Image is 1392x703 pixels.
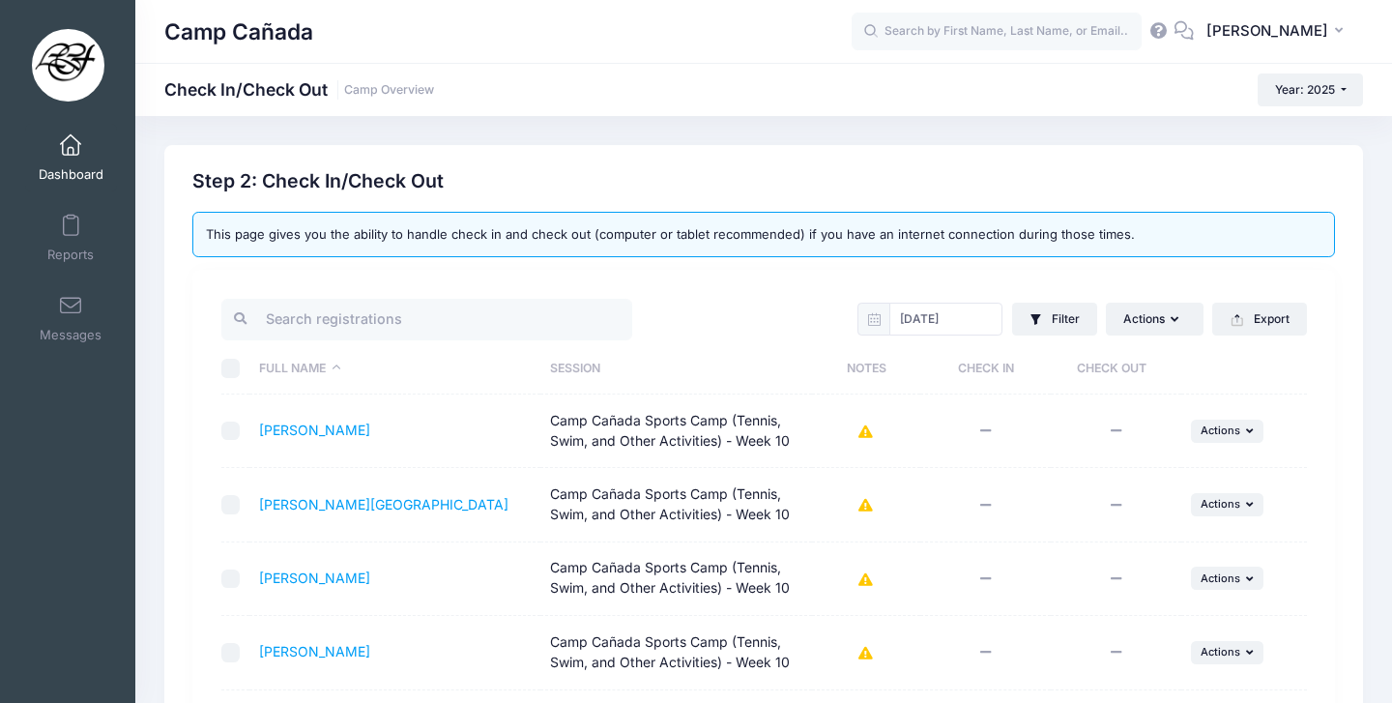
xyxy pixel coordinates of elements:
span: Year: 2025 [1275,82,1335,97]
button: Year: 2025 [1258,73,1363,106]
input: Search registrations [221,299,632,340]
span: Actions [1201,645,1240,659]
a: Dashboard [25,124,117,191]
span: [PERSON_NAME] [1206,20,1328,42]
button: [PERSON_NAME] [1194,10,1363,54]
a: [PERSON_NAME][GEOGRAPHIC_DATA] [259,496,508,513]
th: Notes: activate to sort column ascending [812,343,920,395]
input: Search by First Name, Last Name, or Email... [852,13,1142,51]
a: Messages [25,284,117,352]
span: Dashboard [39,166,103,183]
span: Actions [1201,424,1240,437]
button: Actions [1106,303,1203,336]
span: Actions [1201,497,1240,511]
th: Session: activate to sort column ascending [540,343,812,395]
th: Full Name: activate to sort column descending [249,343,540,395]
button: Actions [1191,420,1264,443]
div: This page gives you the ability to handle check in and check out (computer or tablet recommended)... [192,212,1335,258]
a: Camp Overview [344,83,434,98]
span: Reports [47,247,94,263]
h1: Check In/Check Out [164,79,434,100]
button: Actions [1191,641,1264,664]
span: Actions [1201,571,1240,585]
button: Filter [1012,303,1097,336]
td: Camp Cañada Sports Camp (Tennis, Swim, and Other Activities) - Week 10 [540,616,812,689]
th: Check Out [1051,343,1181,395]
a: [PERSON_NAME] [259,570,370,586]
a: Reports [25,204,117,272]
h1: Camp Cañada [164,10,313,54]
span: Messages [40,327,101,343]
a: [PERSON_NAME] [259,643,370,659]
td: Camp Cañada Sports Camp (Tennis, Swim, and Other Activities) - Week 10 [540,542,812,616]
button: Actions [1191,493,1264,516]
button: Export [1212,303,1306,336]
td: Camp Cañada Sports Camp (Tennis, Swim, and Other Activities) - Week 10 [540,395,812,468]
h2: Step 2: Check In/Check Out [192,170,444,192]
button: Actions [1191,567,1264,590]
input: mm/dd/yyyy [889,303,1002,336]
td: Camp Cañada Sports Camp (Tennis, Swim, and Other Activities) - Week 10 [540,468,812,542]
a: [PERSON_NAME] [259,422,370,438]
img: Camp Cañada [32,29,104,102]
th: Check In: activate to sort column ascending [920,343,1051,395]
